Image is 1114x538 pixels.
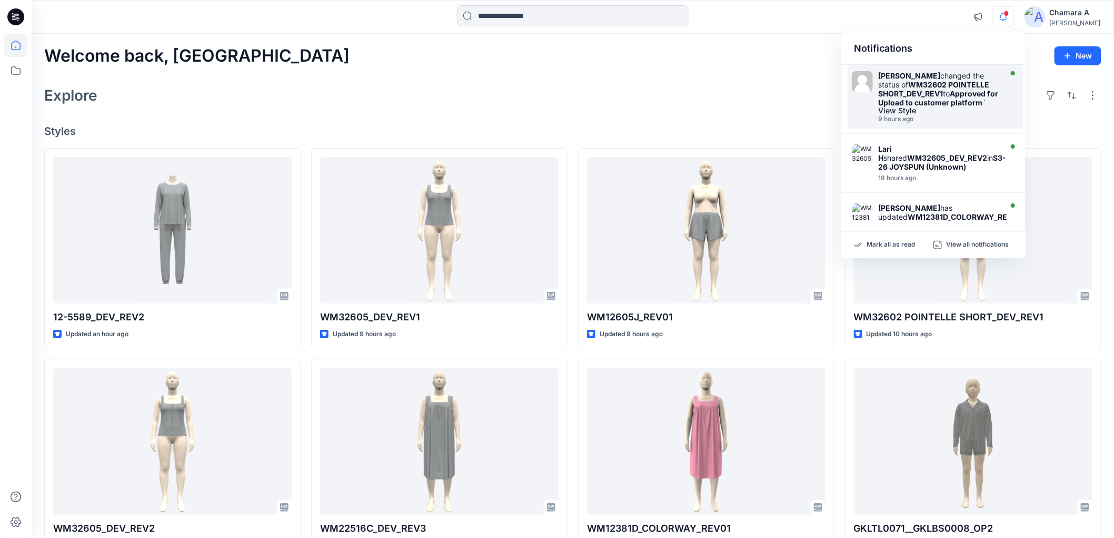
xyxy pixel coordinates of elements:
a: WM32605_DEV_REV1 [320,157,559,304]
p: Updated an hour ago [66,329,128,340]
div: Wednesday, August 27, 2025 17:18 [878,115,999,123]
strong: WM12381D [906,221,946,230]
img: avatar [1025,6,1046,27]
strong: S3-26 JOYSPUN (Unknown) [878,153,1006,171]
a: WM12605J_REV01 [587,157,825,304]
img: WM32605_DEV_REV2 [852,144,873,165]
p: Updated 10 hours ago [867,329,932,340]
strong: [PERSON_NAME] [878,203,940,212]
strong: WM12381D_COLORWAY_REV01 [878,212,1007,230]
p: GKLTL0071__GKLBS0008_OP2 [854,521,1092,536]
strong: WM32605_DEV_REV2 [907,153,987,162]
img: WM12381D [852,203,873,224]
strong: Approved for Upload to customer platform [878,89,998,107]
div: Wednesday, August 27, 2025 09:01 [878,174,1006,182]
div: Chamara A [1050,6,1101,19]
a: WM32605_DEV_REV2 [53,368,292,514]
p: 12-5589_DEV_REV2 [53,310,292,325]
div: has updated with [878,203,1009,230]
h2: Explore [44,87,97,104]
a: GKLTL0071__GKLBS0008_OP2 [854,368,1092,514]
div: changed the status of to ` [878,71,999,107]
strong: WM32602 POINTELLE SHORT_DEV_REV1 [878,80,989,98]
p: WM32602 POINTELLE SHORT_DEV_REV1 [854,310,1092,325]
a: WM12381D_COLORWAY_REV01 [587,368,825,514]
h4: Styles [44,125,1101,138]
p: Updated 9 hours ago [333,329,396,340]
div: Notifications [841,33,1026,65]
h2: Welcome back, [GEOGRAPHIC_DATA] [44,46,350,66]
button: New [1055,46,1101,65]
p: WM22516C_DEV_REV3 [320,521,559,536]
p: Updated 9 hours ago [600,329,663,340]
a: 12-5589_DEV_REV2 [53,157,292,304]
p: WM32605_DEV_REV2 [53,521,292,536]
p: Mark all as read [867,240,915,250]
p: View all notifications [946,240,1009,250]
strong: Lari H [878,144,892,162]
div: shared in [878,144,1006,171]
div: [PERSON_NAME] [1050,19,1101,27]
strong: [PERSON_NAME] [878,71,940,80]
div: View Style [878,107,999,114]
p: WM12381D_COLORWAY_REV01 [587,521,825,536]
img: Janelle Batlle [852,71,873,92]
a: WM22516C_DEV_REV3 [320,368,559,514]
p: WM12605J_REV01 [587,310,825,325]
p: WM32605_DEV_REV1 [320,310,559,325]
